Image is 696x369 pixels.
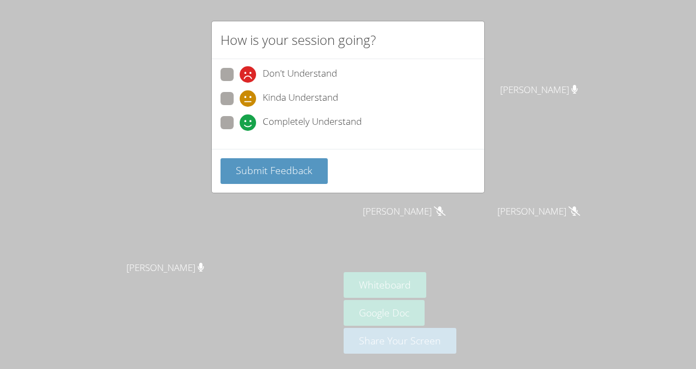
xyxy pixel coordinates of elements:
[263,114,362,131] span: Completely Understand
[221,158,328,184] button: Submit Feedback
[263,90,338,107] span: Kinda Understand
[236,164,312,177] span: Submit Feedback
[221,30,376,50] h2: How is your session going?
[263,66,337,83] span: Don't Understand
